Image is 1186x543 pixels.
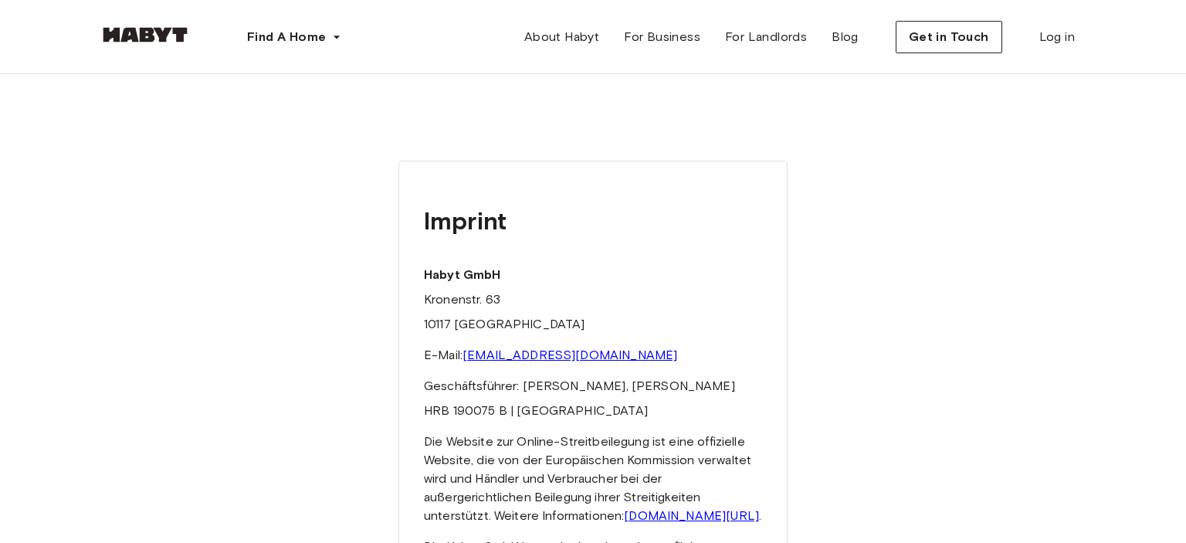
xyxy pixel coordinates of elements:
p: Die Website zur Online-Streitbeilegung ist eine offizielle Website, die von der Europäischen Komm... [424,433,762,525]
a: For Landlords [713,22,819,53]
span: Blog [832,28,859,46]
p: E-Mail: [424,346,762,365]
button: Get in Touch [896,21,1002,53]
a: About Habyt [512,22,612,53]
span: Get in Touch [909,28,989,46]
p: Kronenstr. 63 [424,290,762,309]
a: [DOMAIN_NAME][URL] [624,508,759,523]
p: HRB 190075 B | [GEOGRAPHIC_DATA] [424,402,762,420]
strong: Imprint [424,205,507,236]
p: Geschäftsführer: [PERSON_NAME], [PERSON_NAME] [424,377,762,395]
span: Find A Home [247,28,326,46]
span: For Business [624,28,700,46]
button: Find A Home [235,22,354,53]
strong: Habyt GmbH [424,267,501,282]
a: Log in [1027,22,1087,53]
p: 10117 [GEOGRAPHIC_DATA] [424,315,762,334]
span: Log in [1039,28,1075,46]
span: About Habyt [524,28,599,46]
span: For Landlords [725,28,807,46]
img: Habyt [99,27,191,42]
a: Blog [819,22,871,53]
a: [EMAIL_ADDRESS][DOMAIN_NAME] [463,348,677,362]
a: For Business [612,22,713,53]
